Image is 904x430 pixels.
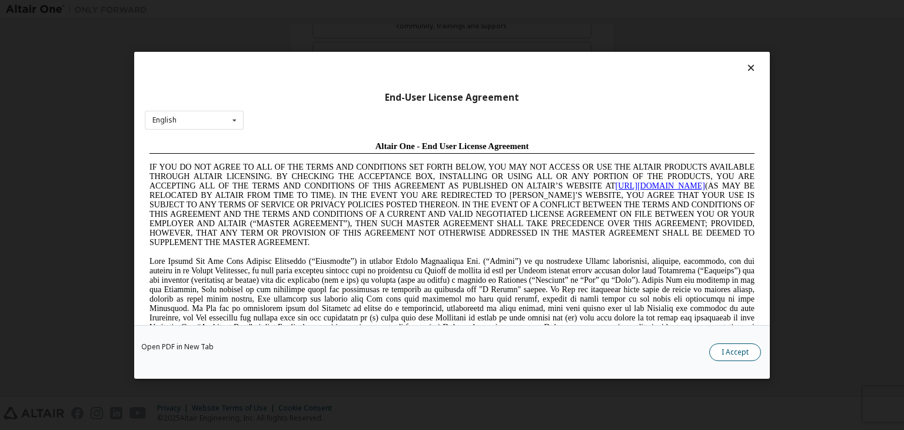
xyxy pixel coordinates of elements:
[709,343,761,361] button: I Accept
[5,26,610,110] span: IF YOU DO NOT AGREE TO ALL OF THE TERMS AND CONDITIONS SET FORTH BELOW, YOU MAY NOT ACCESS OR USE...
[141,343,214,350] a: Open PDF in New Tab
[5,120,610,204] span: Lore Ipsumd Sit Ame Cons Adipisc Elitseddo (“Eiusmodte”) in utlabor Etdolo Magnaaliqua Eni. (“Adm...
[145,91,759,103] div: End-User License Agreement
[231,5,384,14] span: Altair One - End User License Agreement
[152,117,177,124] div: English
[471,45,560,54] a: [URL][DOMAIN_NAME]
